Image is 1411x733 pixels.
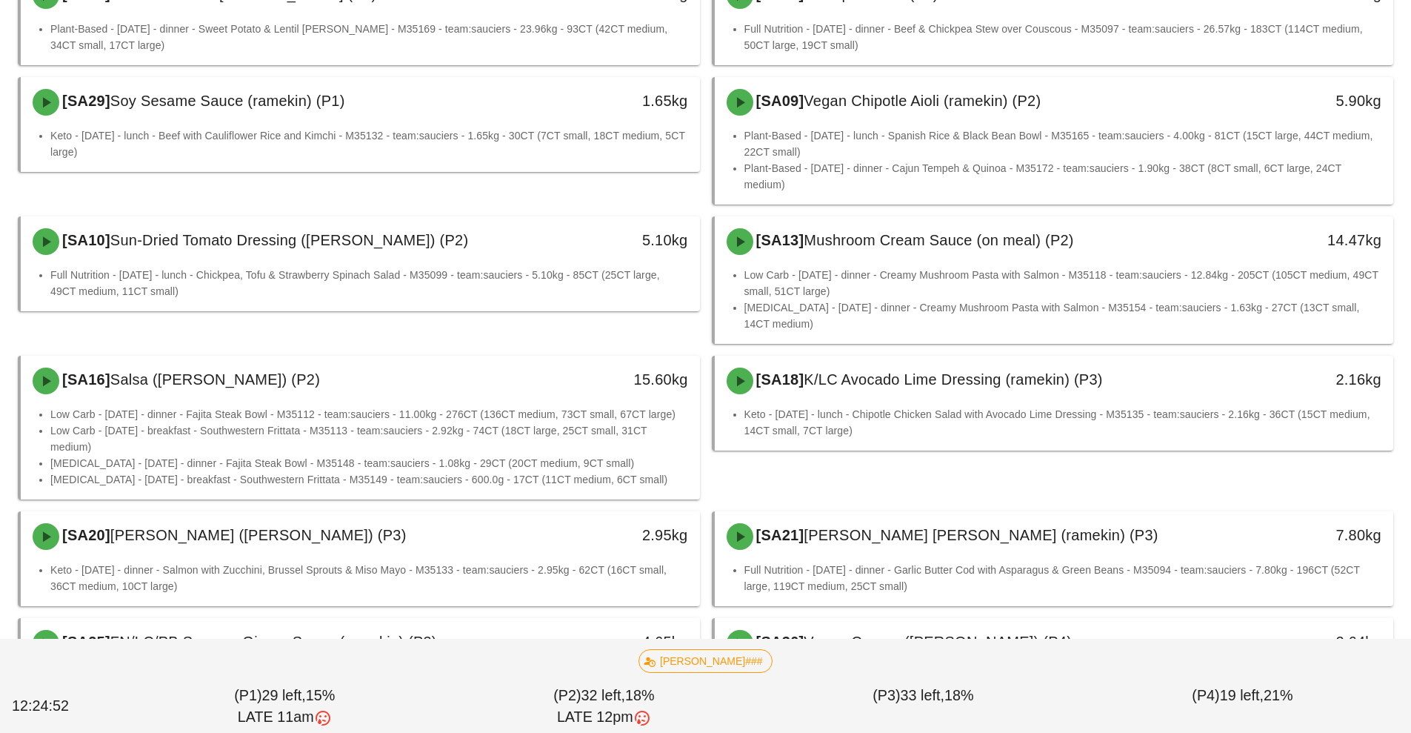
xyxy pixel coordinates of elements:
span: 33 left, [901,687,944,703]
span: 19 left, [1220,687,1264,703]
span: Mushroom Cream Sauce (on meal) (P2) [804,232,1073,248]
span: [SA21] [753,527,804,543]
li: Plant-Based - [DATE] - dinner - Cajun Tempeh & Quinoa - M35172 - team:sauciers - 1.90kg - 38CT (8... [744,160,1382,193]
div: 5.90kg [1231,89,1381,113]
div: 2.95kg [537,523,687,547]
div: 7.80kg [1231,523,1381,547]
div: (P4) 21% [1083,682,1402,732]
span: [SA10] [59,232,110,248]
div: 2.16kg [1231,368,1381,391]
li: Full Nutrition - [DATE] - dinner - Garlic Butter Cod with Asparagus & Green Beans - M35094 - team... [744,562,1382,594]
span: Sun-Dried Tomato Dressing ([PERSON_NAME]) (P2) [110,232,469,248]
span: [SA16] [59,371,110,388]
span: FN/LC/PB Sesame Ginger Sauce (ramekin) (P3) [110,634,437,650]
div: (P3) 18% [764,682,1083,732]
li: Keto - [DATE] - lunch - Chipotle Chicken Salad with Avocado Lime Dressing - M35135 - team:saucier... [744,406,1382,439]
div: 4.65kg [537,630,687,654]
div: 15.60kg [537,368,687,391]
li: [MEDICAL_DATA] - [DATE] - dinner - Creamy Mushroom Pasta with Salmon - M35154 - team:sauciers - 1... [744,299,1382,332]
span: [SA29] [59,93,110,109]
div: 5.10kg [537,228,687,252]
li: Plant-Based - [DATE] - lunch - Spanish Rice & Black Bean Bowl - M35165 - team:sauciers - 4.00kg -... [744,127,1382,160]
span: [PERSON_NAME] ([PERSON_NAME]) (P3) [110,527,407,543]
div: (P1) 15% [125,682,444,732]
li: Keto - [DATE] - lunch - Beef with Cauliflower Rice and Kimchi - M35132 - team:sauciers - 1.65kg -... [50,127,688,160]
li: [MEDICAL_DATA] - [DATE] - breakfast - Southwestern Frittata - M35149 - team:sauciers - 600.0g - 1... [50,471,688,488]
div: 2.64kg [1231,630,1381,654]
div: 1.65kg [537,89,687,113]
li: Low Carb - [DATE] - dinner - Fajita Steak Bowl - M35112 - team:sauciers - 11.00kg - 276CT (136CT ... [50,406,688,422]
li: [MEDICAL_DATA] - [DATE] - dinner - Fajita Steak Bowl - M35148 - team:sauciers - 1.08kg - 29CT (20... [50,455,688,471]
span: [SA09] [753,93,804,109]
span: [SA36] [753,634,804,650]
li: Low Carb - [DATE] - breakfast - Southwestern Frittata - M35113 - team:sauciers - 2.92kg - 74CT (1... [50,422,688,455]
li: Full Nutrition - [DATE] - lunch - Chickpea, Tofu & Strawberry Spinach Salad - M35099 - team:sauci... [50,267,688,299]
div: LATE 11am [128,706,441,729]
span: Vegan Caesar ([PERSON_NAME]) (P4) [804,634,1072,650]
span: 29 left, [261,687,305,703]
span: Vegan Chipotle Aioli (ramekin) (P2) [804,93,1041,109]
span: [SA18] [753,371,804,388]
div: (P2) 18% [444,682,764,732]
span: [SA20] [59,527,110,543]
li: Full Nutrition - [DATE] - dinner - Beef & Chickpea Stew over Couscous - M35097 - team:sauciers - ... [744,21,1382,53]
span: K/LC Avocado Lime Dressing (ramekin) (P3) [804,371,1102,388]
div: LATE 12pm [447,706,761,729]
span: [SA13] [753,232,804,248]
span: Salsa ([PERSON_NAME]) (P2) [110,371,320,388]
span: [PERSON_NAME] [PERSON_NAME] (ramekin) (P3) [804,527,1158,543]
li: Low Carb - [DATE] - dinner - Creamy Mushroom Pasta with Salmon - M35118 - team:sauciers - 12.84kg... [744,267,1382,299]
div: 14.47kg [1231,228,1381,252]
div: 12:24:52 [9,692,125,720]
span: Soy Sesame Sauce (ramekin) (P1) [110,93,345,109]
li: Keto - [DATE] - dinner - Salmon with Zucchini, Brussel Sprouts & Miso Mayo - M35133 - team:saucie... [50,562,688,594]
span: [PERSON_NAME]### [648,650,763,672]
span: [SA25] [59,634,110,650]
span: 32 left, [581,687,625,703]
li: Plant-Based - [DATE] - dinner - Sweet Potato & Lentil [PERSON_NAME] - M35169 - team:sauciers - 23... [50,21,688,53]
